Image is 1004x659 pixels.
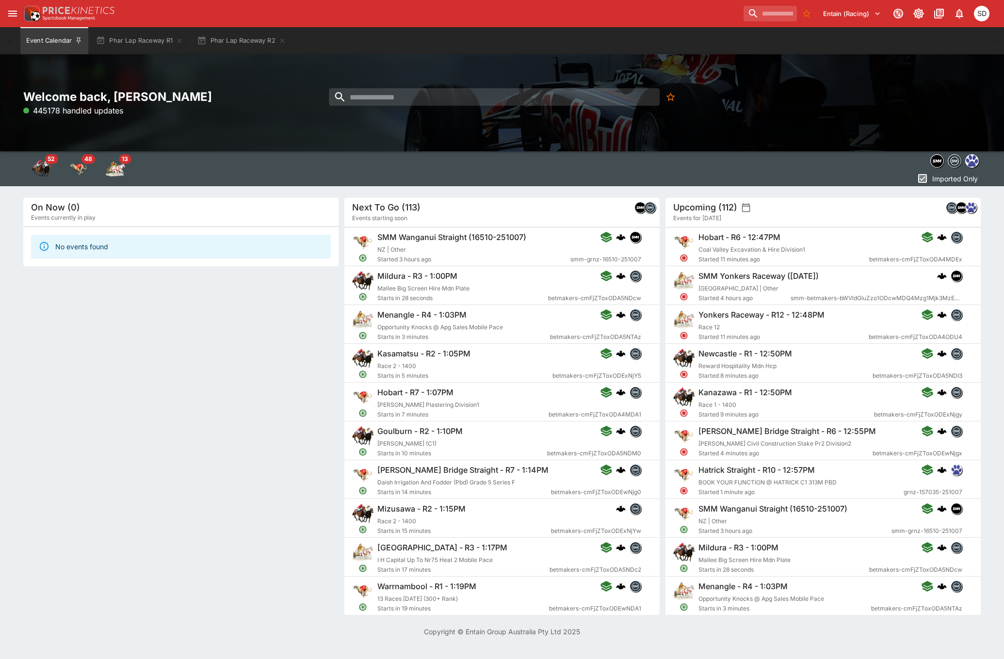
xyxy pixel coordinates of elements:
span: 48 [81,154,95,164]
span: smm-grnz-16510-251007 [570,255,641,264]
svg: Closed [680,292,688,301]
svg: Closed [680,254,688,262]
h6: Yonkers Raceway - R12 - 12:48PM [698,310,825,320]
button: Connected to PK [890,5,907,22]
div: cerberus [937,310,947,320]
span: Starts in 3 minutes [698,604,871,613]
span: smm-betmakers-bWVldGluZzo1ODcwMDQ4Mzg1Mjk3MzExNDA [791,293,962,303]
img: betmakers.png [951,348,962,359]
img: logo-cerberus.svg [616,387,626,397]
h6: SMM Wanganui Straight (16510-251007) [698,504,847,514]
img: harness_racing.png [673,309,695,330]
svg: Closed [680,448,688,456]
span: Starts in 17 minutes [377,565,550,575]
span: Reward Hospitality Mdn Hcp [698,362,777,370]
img: harness_racing.png [352,309,373,330]
img: grnz.png [966,155,978,167]
img: betmakers.png [630,271,641,281]
svg: Open [358,409,367,418]
span: Daish Irrigation And Fodder (Pbd) Grade 5 Series F [377,479,515,486]
img: horse_racing.png [673,348,695,369]
h6: Warrnambool - R1 - 1:19PM [377,581,476,592]
img: greyhound_racing.png [352,231,373,253]
button: settings [741,203,751,212]
img: betmakers.png [630,387,641,398]
h6: Newcastle - R1 - 12:50PM [698,349,792,359]
img: logo-cerberus.svg [937,310,947,320]
img: betmakers.png [951,581,962,592]
span: betmakers-cmFjZToxODA5NDI3 [873,371,962,381]
div: Event type filters [928,151,981,171]
img: logo-cerberus.svg [616,543,626,552]
svg: Closed [680,486,688,495]
span: Starts in 15 minutes [377,526,551,536]
div: betmakers [630,542,641,553]
div: betmakers [630,580,641,592]
h6: Mildura - R3 - 1:00PM [377,271,457,281]
span: 52 [45,154,58,164]
div: cerberus [937,232,947,242]
button: open drawer [4,5,21,22]
div: cerberus [616,504,626,514]
img: betmakers.png [630,542,641,553]
span: Starts in 28 seconds [698,565,869,575]
svg: Closed [680,409,688,418]
div: betmakers [630,309,641,321]
img: harness_racing [106,159,125,178]
span: Events for [DATE] [673,213,721,223]
span: betmakers-cmFjZToxODA4MDEx [869,255,962,264]
img: greyhound_racing.png [673,425,695,447]
svg: Open [358,564,367,573]
img: horse_racing.png [352,270,373,291]
img: Sportsbook Management [43,16,95,20]
img: logo-cerberus.svg [937,232,947,242]
span: Starts in 28 seconds [377,293,548,303]
span: Opportunity Knocks @ Apg Sales Mobile Pace [377,323,503,331]
img: betmakers.png [951,232,962,242]
svg: Open [680,525,688,534]
div: betmakers [946,202,957,213]
img: harness_racing.png [673,270,695,291]
img: betmakers.png [951,542,962,553]
div: Event type filters [23,151,134,186]
span: Starts in 7 minutes [377,410,549,419]
button: Notifications [951,5,968,22]
div: betmakers [951,542,962,553]
span: betmakers-cmFjZToxODA4MDA1 [549,410,641,419]
span: smm-grnz-16510-251007 [891,526,962,536]
h6: Mildura - R3 - 1:00PM [698,543,778,553]
div: samemeetingmulti [630,231,641,243]
span: betmakers-cmFjZToxODEwNjg0 [551,487,641,497]
span: Starts in 3 minutes [377,332,550,342]
p: 445178 handled updates [23,105,123,116]
span: Starts in 14 minutes [377,487,551,497]
span: Starts in 10 minutes [377,449,547,458]
div: No events found [55,238,108,256]
button: No Bookmarks [662,88,680,106]
div: cerberus [616,426,626,436]
button: Imported Only [914,171,981,186]
div: samemeetingmulti [930,154,944,168]
span: I H Capital Up To Nr75 Heat 2 Mobile Pace [377,556,493,563]
button: Toggle light/dark mode [910,5,927,22]
div: Stuart Dibb [974,6,989,21]
div: betmakers [630,270,641,282]
img: horse_racing.png [673,386,695,408]
button: Select Tenant [817,6,887,21]
button: Documentation [930,5,948,22]
span: [PERSON_NAME] Plastering Division1 [377,401,479,408]
svg: Open [358,370,367,379]
span: Coal Valley Excavation & Hire Division1 [698,246,805,253]
span: Events starting soon [352,213,407,223]
span: [PERSON_NAME] (C1) [377,440,437,447]
span: betmakers-cmFjZToxODExNjY5 [552,371,641,381]
button: Stuart Dibb [971,3,992,24]
img: betmakers.png [948,155,961,167]
span: betmakers-cmFjZToxODExNjYw [551,526,641,536]
span: Started 8 minutes ago [698,371,873,381]
div: cerberus [616,387,626,397]
img: grnz.png [966,202,976,213]
div: cerberus [937,543,947,552]
img: betmakers.png [946,202,957,213]
span: Started 1 minute ago [698,487,904,497]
